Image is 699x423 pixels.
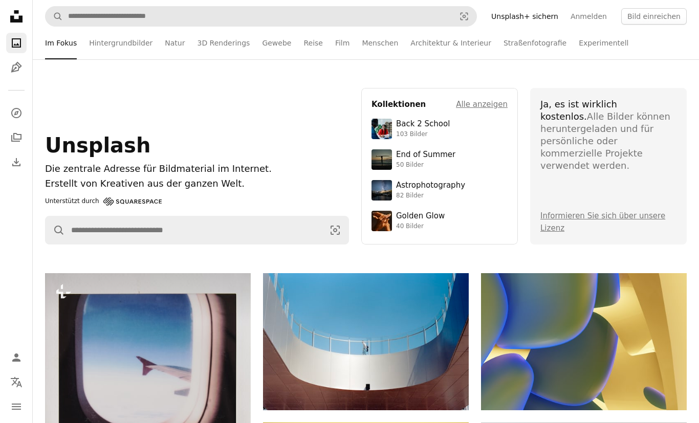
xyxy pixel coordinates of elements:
[564,8,613,25] a: Anmelden
[396,130,450,139] div: 103 Bilder
[396,181,465,191] div: Astrophotography
[263,273,469,410] img: Moderne Architektur mit einer Person auf dem Balkon
[46,216,65,244] button: Unsplash suchen
[372,149,392,170] img: premium_photo-1754398386796-ea3dec2a6302
[372,180,508,201] a: Astrophotography82 Bilder
[6,103,27,123] a: Entdecken
[362,27,398,59] a: Menschen
[45,176,349,191] p: Erstellt von Kreativen aus der ganzen Welt.
[45,162,349,176] h1: Die zentrale Adresse für Bildmaterial im Internet.
[410,27,491,59] a: Architektur & Interieur
[45,389,251,398] a: Blick aus einem Flugzeugfenster auf den Flügel.
[372,211,392,231] img: premium_photo-1754759085924-d6c35cb5b7a4
[621,8,687,25] button: Bild einreichen
[396,161,455,169] div: 50 Bilder
[45,133,150,157] span: Unsplash
[372,180,392,201] img: photo-1538592487700-be96de73306f
[485,8,564,25] a: Unsplash+ sichern
[6,152,27,172] a: Bisherige Downloads
[6,347,27,368] a: Anmelden / Registrieren
[452,7,476,26] button: Visuelle Suche
[540,211,665,233] a: Informieren Sie sich über unsere Lizenz
[396,192,465,200] div: 82 Bilder
[335,27,349,59] a: Film
[322,216,348,244] button: Visuelle Suche
[396,150,455,160] div: End of Summer
[303,27,323,59] a: Reise
[504,27,566,59] a: Straßenfotografie
[46,7,63,26] button: Unsplash suchen
[45,216,349,244] form: Finden Sie Bildmaterial auf der ganzen Webseite
[6,6,27,29] a: Startseite — Unsplash
[263,337,469,346] a: Moderne Architektur mit einer Person auf dem Balkon
[579,27,628,59] a: Experimentell
[6,372,27,392] button: Sprache
[6,127,27,148] a: Kollektionen
[372,211,508,231] a: Golden Glow40 Bilder
[372,98,426,110] h4: Kollektionen
[396,211,445,221] div: Golden Glow
[6,33,27,53] a: Fotos
[262,27,291,59] a: Gewebe
[165,27,185,59] a: Natur
[540,98,676,172] div: Alle Bilder können heruntergeladen und für persönliche oder kommerzielle Projekte verwendet werden.
[45,195,162,208] a: Unterstützt durch
[6,57,27,78] a: Grafiken
[372,149,508,170] a: End of Summer50 Bilder
[372,119,392,139] img: premium_photo-1683135218355-6d72011bf303
[456,98,508,110] a: Alle anzeigen
[540,99,617,122] span: Ja, es ist wirklich kostenlos.
[6,396,27,417] button: Menü
[481,273,687,410] img: Abstrakte organische Formen mit blauen und gelben Farbverläufen
[45,6,477,27] form: Finden Sie Bildmaterial auf der ganzen Webseite
[396,222,445,231] div: 40 Bilder
[396,119,450,129] div: Back 2 School
[372,119,508,139] a: Back 2 School103 Bilder
[89,27,152,59] a: Hintergrundbilder
[197,27,250,59] a: 3D Renderings
[481,337,687,346] a: Abstrakte organische Formen mit blauen und gelben Farbverläufen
